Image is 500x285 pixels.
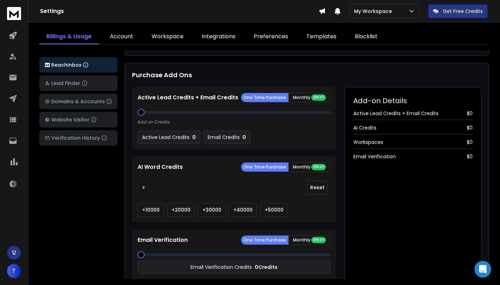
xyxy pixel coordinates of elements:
[167,203,195,217] button: +20000
[195,29,242,44] a: Integrations
[353,139,383,146] span: Workspaces
[11,192,66,196] div: [PERSON_NAME] • 3h ago
[11,230,16,236] button: Emoji picker
[7,264,21,278] button: T
[467,124,473,131] span: $ 0
[11,132,109,187] div: Sure, I can add the credits for you. Could you please confirm if you have used any of the credits...
[288,93,331,102] button: Monthly 20% off
[247,29,295,44] a: Preferences
[138,93,238,102] p: Active Lead Credits + Email Credits
[138,119,170,125] p: Add on Credits
[142,134,189,141] p: Active Lead Credits
[428,4,488,18] button: Get Free Credits
[353,153,396,160] span: Email Verification
[229,203,257,217] button: +40000
[467,110,473,117] span: $ 0
[120,227,132,238] button: Send a message…
[39,112,118,127] button: Website Visitor
[110,3,123,16] button: Home
[311,237,326,243] div: 20% off
[138,203,164,217] button: +10000
[7,7,21,20] img: logo
[208,134,240,141] p: Email Credits
[39,57,118,73] button: ReachInbox
[307,180,328,194] button: Reset
[138,163,183,171] p: AI Word Credits
[40,7,319,15] h1: Settings
[311,164,326,170] div: 20% off
[39,29,99,44] a: Billings & Usage
[34,7,44,12] h1: Box
[241,163,288,172] button: One Time Purchase
[132,70,192,80] h1: Purchase Add Ons
[145,29,191,44] a: Workspace
[39,75,118,91] button: Lead Finder
[255,264,278,271] p: 0 Credits
[11,118,109,131] div: Hey ​
[103,29,140,44] a: Account
[77,203,135,219] div: + [PERSON_NAME]
[39,94,118,109] button: Domains & Accounts
[123,3,136,15] div: Close
[474,261,491,278] iframe: Intercom live chat
[354,8,395,15] p: My Workspace
[467,139,473,146] span: $ 0
[6,203,135,224] div: Team says…
[33,230,39,236] button: Upload attachment
[288,235,331,245] button: Monthly 20% off
[467,153,473,160] span: $ 0
[353,110,439,117] span: Active Lead Credits + Email Credits
[198,203,226,217] button: +30000
[6,5,135,113] div: Team says…
[242,134,246,141] p: 0
[348,29,385,44] a: Blocklist
[299,29,344,44] a: Templates
[45,63,50,67] img: logo
[192,134,196,141] p: 0
[22,230,28,236] button: Gif picker
[6,113,115,191] div: Hey​Sure, I can add the credits for you. Could you please confirm if you have used any of the cre...
[288,162,331,172] button: Monthly 20% off
[443,8,483,15] p: Get Free Credits
[6,113,135,203] div: Raj says…
[5,3,18,16] button: go back
[138,236,188,244] p: Email Verification
[241,236,288,245] button: One Time Purchase
[191,264,252,271] p: Email Verification Credits
[241,93,288,102] button: One Time Purchase
[6,208,134,227] textarea: Message…
[353,124,376,131] span: AI Credits
[311,94,326,101] div: 20% off
[260,203,288,217] button: +50000
[39,130,118,146] button: Verification History
[353,96,473,106] h2: Add-on Details
[20,4,31,15] img: Profile image for Box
